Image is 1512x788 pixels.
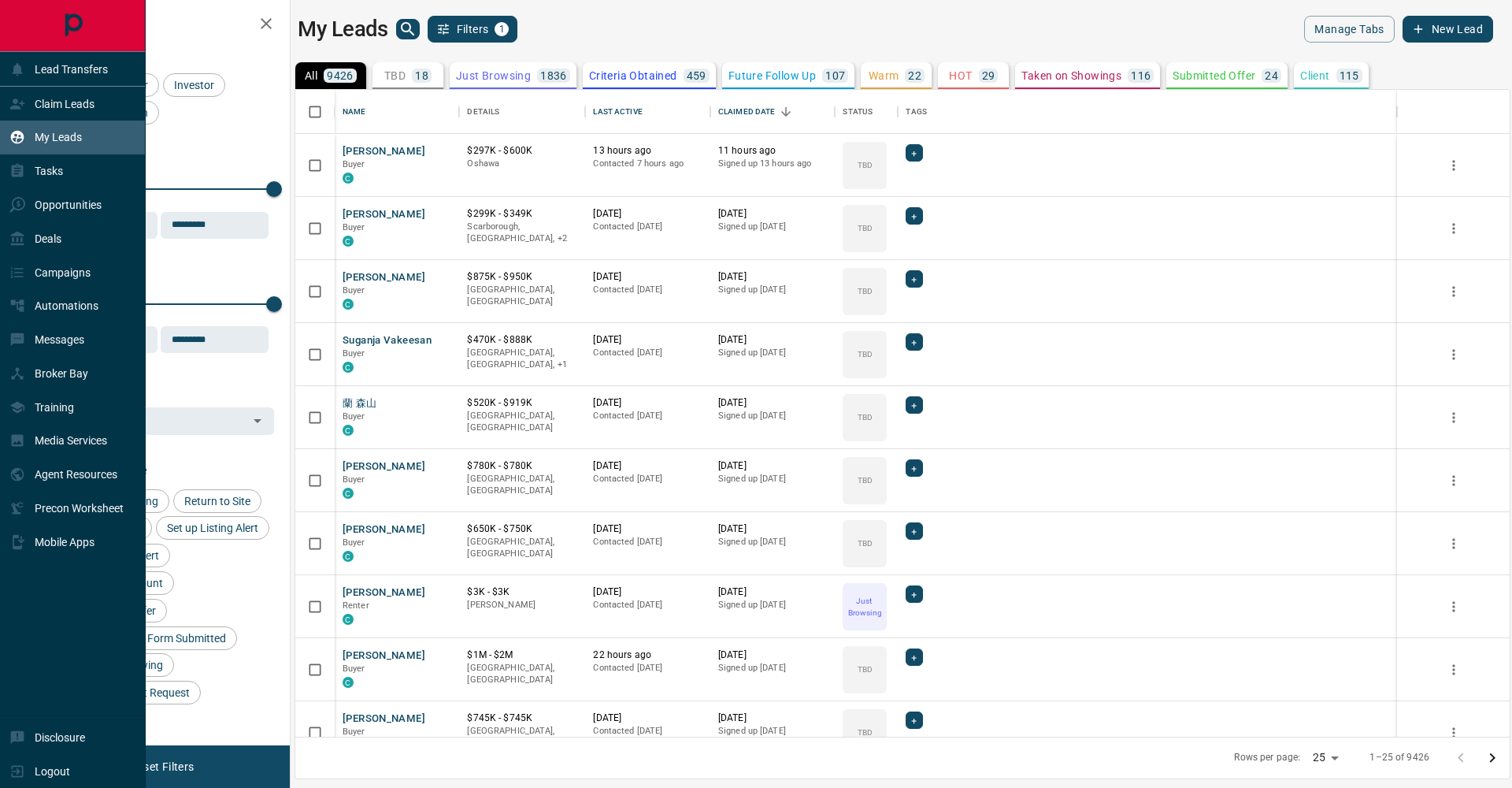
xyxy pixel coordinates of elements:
span: Buyer [343,537,365,548]
p: [GEOGRAPHIC_DATA], [GEOGRAPHIC_DATA] [467,284,577,308]
div: + [906,207,922,225]
h2: Filters [50,16,274,35]
p: $3K - $3K [467,585,577,599]
div: Details [467,90,499,134]
p: Signed up [DATE] [718,221,827,233]
p: Signed up [DATE] [718,662,827,675]
p: [DATE] [593,712,702,725]
p: 1836 [540,70,567,81]
div: Return to Site [173,489,261,513]
span: Set up Listing Alert [161,522,264,534]
p: Signed up [DATE] [718,599,827,611]
button: search button [396,19,420,39]
p: 1–25 of 9426 [1369,751,1429,764]
p: TBD [858,159,873,171]
div: condos.ca [343,236,354,247]
button: 蘭 森山 [343,396,377,411]
button: more [1442,280,1466,303]
div: + [906,396,922,414]
span: Buyer [343,159,365,169]
span: Buyer [343,348,365,359]
button: [PERSON_NAME] [343,649,425,663]
button: [PERSON_NAME] [343,207,425,222]
div: 25 [1306,746,1344,769]
p: [DATE] [718,712,827,725]
p: [GEOGRAPHIC_DATA], [GEOGRAPHIC_DATA] [467,536,577,560]
p: 13 hours ago [593,144,702,158]
p: Signed up [DATE] [718,473,827,485]
div: Status [843,90,873,134]
span: Buyer [343,411,365,422]
p: Signed up [DATE] [718,284,827,296]
button: Reset Filters [120,753,204,780]
p: 29 [982,70,995,81]
span: Buyer [343,663,365,674]
div: condos.ca [343,362,354,373]
p: [DATE] [593,459,702,473]
button: [PERSON_NAME] [343,585,425,600]
span: + [911,712,917,728]
div: + [906,144,922,162]
span: + [911,523,917,539]
p: [DATE] [593,585,702,599]
button: more [1442,469,1466,492]
p: Signed up [DATE] [718,347,827,359]
div: Last Active [593,90,642,134]
div: + [906,585,922,603]
div: + [906,712,922,729]
button: [PERSON_NAME] [343,522,425,537]
p: 18 [415,70,428,81]
button: Sort [775,101,797,123]
p: North York, Toronto [467,221,577,245]
span: + [911,586,917,602]
p: [PERSON_NAME] [467,599,577,611]
p: 11 hours ago [718,144,827,158]
p: TBD [858,474,873,486]
button: Filters1 [428,16,518,43]
div: Name [335,90,459,134]
p: 116 [1131,70,1151,81]
div: condos.ca [343,677,354,688]
div: condos.ca [343,425,354,436]
button: Manage Tabs [1304,16,1394,43]
button: more [1442,532,1466,556]
p: Contacted [DATE] [593,662,702,675]
div: condos.ca [343,173,354,184]
p: TBD [858,663,873,675]
div: Investor [163,73,225,97]
p: Contacted [DATE] [593,536,702,548]
p: [DATE] [718,459,827,473]
button: more [1442,721,1466,745]
p: Future Follow Up [728,70,816,81]
p: Taken on Showings [1021,70,1121,81]
span: + [911,271,917,287]
p: Criteria Obtained [589,70,677,81]
button: Open [246,410,269,432]
button: more [1442,154,1466,177]
span: + [911,649,917,665]
p: TBD [858,285,873,297]
div: Tags [898,90,1397,134]
p: Contacted [DATE] [593,347,702,359]
div: condos.ca [343,614,354,625]
p: Just Browsing [456,70,531,81]
div: + [906,270,922,288]
p: [DATE] [593,270,702,284]
div: Name [343,90,366,134]
p: Rows per page: [1234,751,1300,764]
p: TBD [384,70,406,81]
p: Toronto [467,347,577,371]
p: Contacted [DATE] [593,725,702,738]
div: Last Active [585,90,710,134]
p: [DATE] [718,270,827,284]
p: [DATE] [593,333,702,347]
button: Suganja Vakeesan [343,333,432,348]
p: [GEOGRAPHIC_DATA], [GEOGRAPHIC_DATA] [467,410,577,434]
p: HOT [949,70,972,81]
p: Contacted [DATE] [593,221,702,233]
button: [PERSON_NAME] [343,144,425,159]
p: [DATE] [718,522,827,536]
p: Submitted Offer [1173,70,1255,81]
p: Warm [869,70,899,81]
span: + [911,460,917,476]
